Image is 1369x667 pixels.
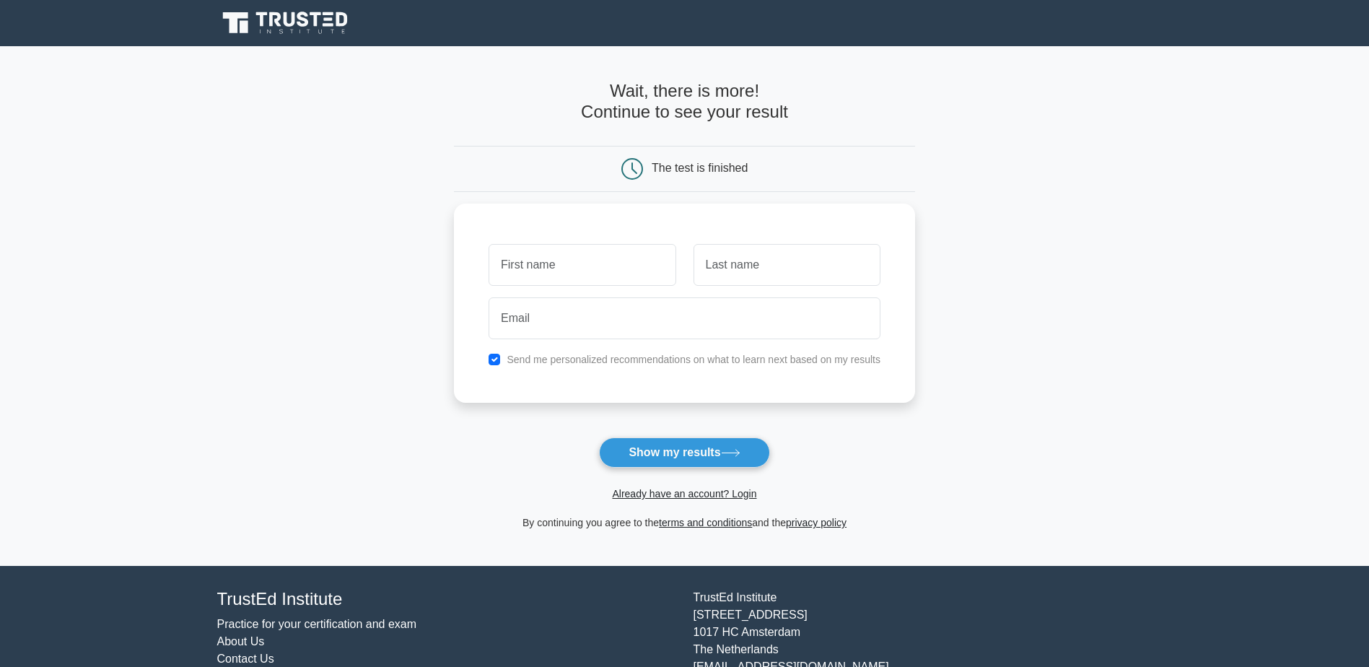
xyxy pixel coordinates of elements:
a: Already have an account? Login [612,488,756,500]
div: By continuing you agree to the and the [445,514,924,531]
a: About Us [217,635,265,648]
h4: Wait, there is more! Continue to see your result [454,81,915,123]
label: Send me personalized recommendations on what to learn next based on my results [507,354,880,365]
a: privacy policy [786,517,847,528]
input: Last name [694,244,880,286]
a: Contact Us [217,653,274,665]
h4: TrustEd Institute [217,589,676,610]
a: Practice for your certification and exam [217,618,417,630]
input: First name [489,244,675,286]
a: terms and conditions [659,517,752,528]
div: The test is finished [652,162,748,174]
button: Show my results [599,437,769,468]
input: Email [489,297,880,339]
